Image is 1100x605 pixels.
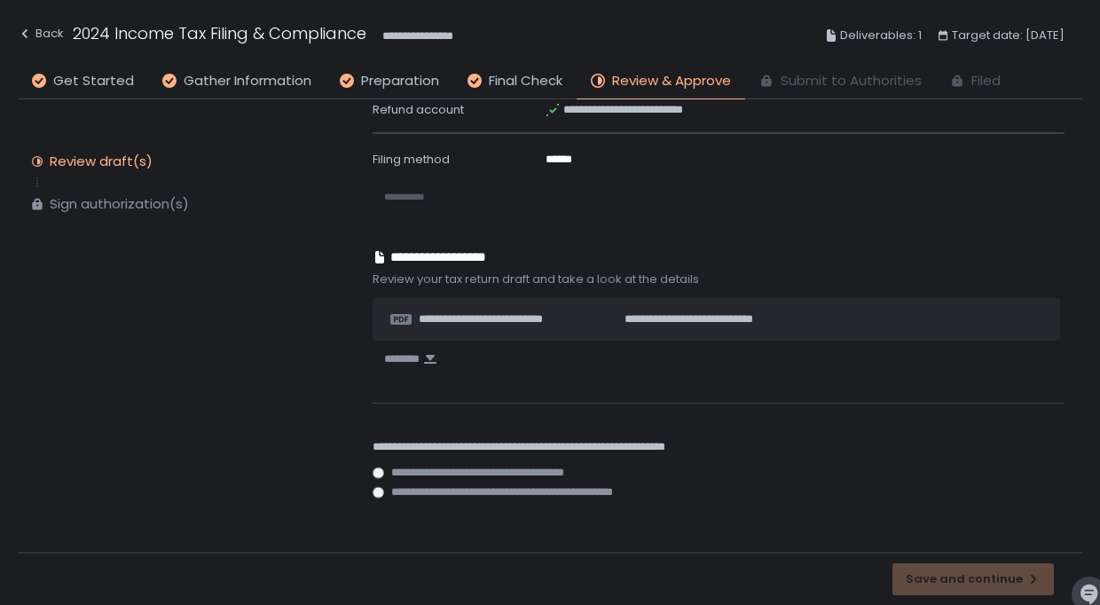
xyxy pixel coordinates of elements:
span: Review your tax return draft and take a look at the details [373,271,1065,287]
div: Review draft(s) [50,153,153,170]
span: Gather Information [184,71,311,91]
h1: 2024 Income Tax Filing & Compliance [73,21,366,45]
span: Submit to Authorities [781,71,922,91]
span: Review & Approve [612,71,731,91]
div: Sign authorization(s) [50,195,189,213]
span: Preparation [361,71,439,91]
span: Target date: [DATE] [952,25,1065,46]
span: Get Started [53,71,134,91]
button: Back [18,21,64,51]
span: Final Check [489,71,562,91]
span: Filing method [373,151,450,168]
span: Refund account [373,101,464,118]
span: Filed [971,71,1001,91]
div: Back [18,23,64,44]
span: Deliverables: 1 [840,25,922,46]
